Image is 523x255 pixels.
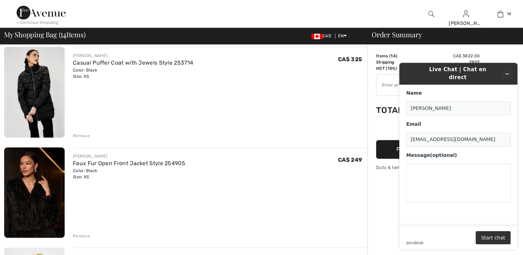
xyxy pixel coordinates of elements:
a: Casual Puffer Coat with Jewels Style 253714 [73,59,193,66]
img: My Bag [497,10,503,18]
img: Faux Fur Open Front Jacket Style 254905 [4,147,65,238]
a: 14 [483,10,517,18]
td: Items ( ) [376,53,411,59]
span: My Shopping Bag ( Items) [4,31,86,38]
img: search the website [428,10,434,18]
div: [PERSON_NAME] [449,20,483,27]
img: My Info [463,10,469,18]
span: CA$ 249 [338,157,362,163]
a: Faux Fur Open Front Jacket Style 254905 [73,160,185,167]
td: Shipping [376,59,411,65]
span: CA$ 325 [338,56,362,63]
input: Promo code [376,75,460,95]
iframe: PayPal-paypal [376,122,480,138]
span: 14 [507,11,511,17]
a: Sign In [463,10,469,17]
div: Remove [73,133,90,139]
td: HST (15%) [376,65,411,72]
div: Color: Black Size: XS [73,67,193,79]
span: CAD [311,34,334,38]
span: Chat [15,5,29,11]
div: Order Summary [363,31,519,38]
td: CA$ 3822.00 [411,53,480,59]
div: Duty & tariff-free | Uninterrupted shipping [376,164,480,171]
img: Casual Puffer Coat with Jewels Style 253714 [4,47,65,138]
div: Remove [73,233,90,239]
img: 1ère Avenue [17,6,66,19]
div: < Continue Shopping [17,19,58,26]
iframe: Find more information here [394,57,523,255]
span: 14 [60,29,66,38]
div: [PERSON_NAME] [73,153,185,159]
div: [PERSON_NAME] [73,53,193,59]
span: 14 [391,54,396,58]
div: Color: Black Size: XS [73,168,185,180]
td: Total [376,98,411,122]
button: Proceed to Payment [376,140,480,159]
img: Canadian Dollar [311,34,323,39]
span: EN [338,34,347,38]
